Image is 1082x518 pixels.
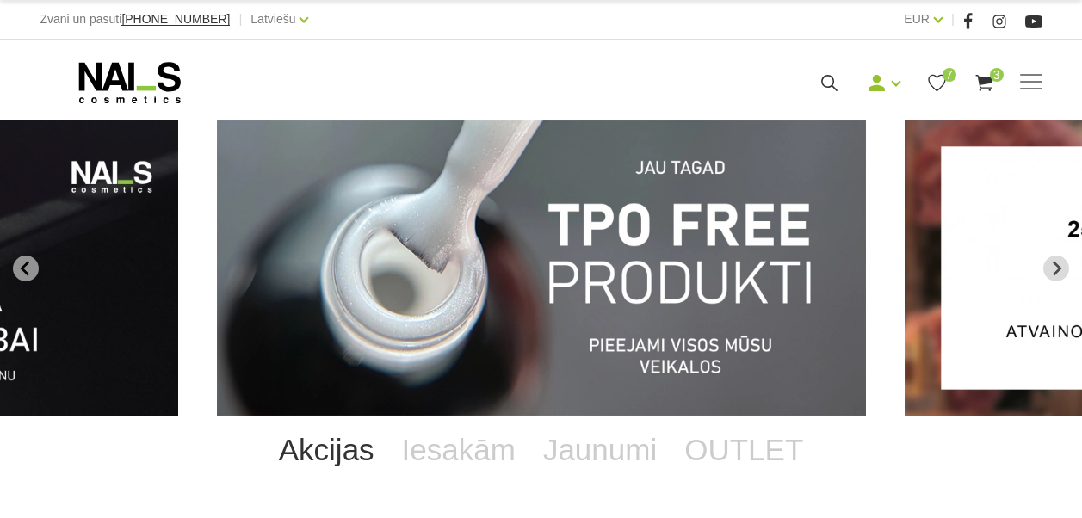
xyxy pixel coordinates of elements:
[40,9,230,30] div: Zvani un pasūti
[121,12,230,26] span: [PHONE_NUMBER]
[250,9,295,29] a: Latviešu
[1043,256,1069,281] button: Next slide
[121,13,230,26] a: [PHONE_NUMBER]
[974,72,995,94] a: 3
[943,68,956,82] span: 7
[671,416,817,484] a: OUTLET
[13,256,39,281] button: Go to last slide
[265,416,388,484] a: Akcijas
[238,9,242,30] span: |
[951,9,955,30] span: |
[529,416,671,484] a: Jaunumi
[904,9,930,29] a: EUR
[926,72,948,94] a: 7
[217,120,866,416] li: 1 of 13
[990,68,1004,82] span: 3
[388,416,529,484] a: Iesakām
